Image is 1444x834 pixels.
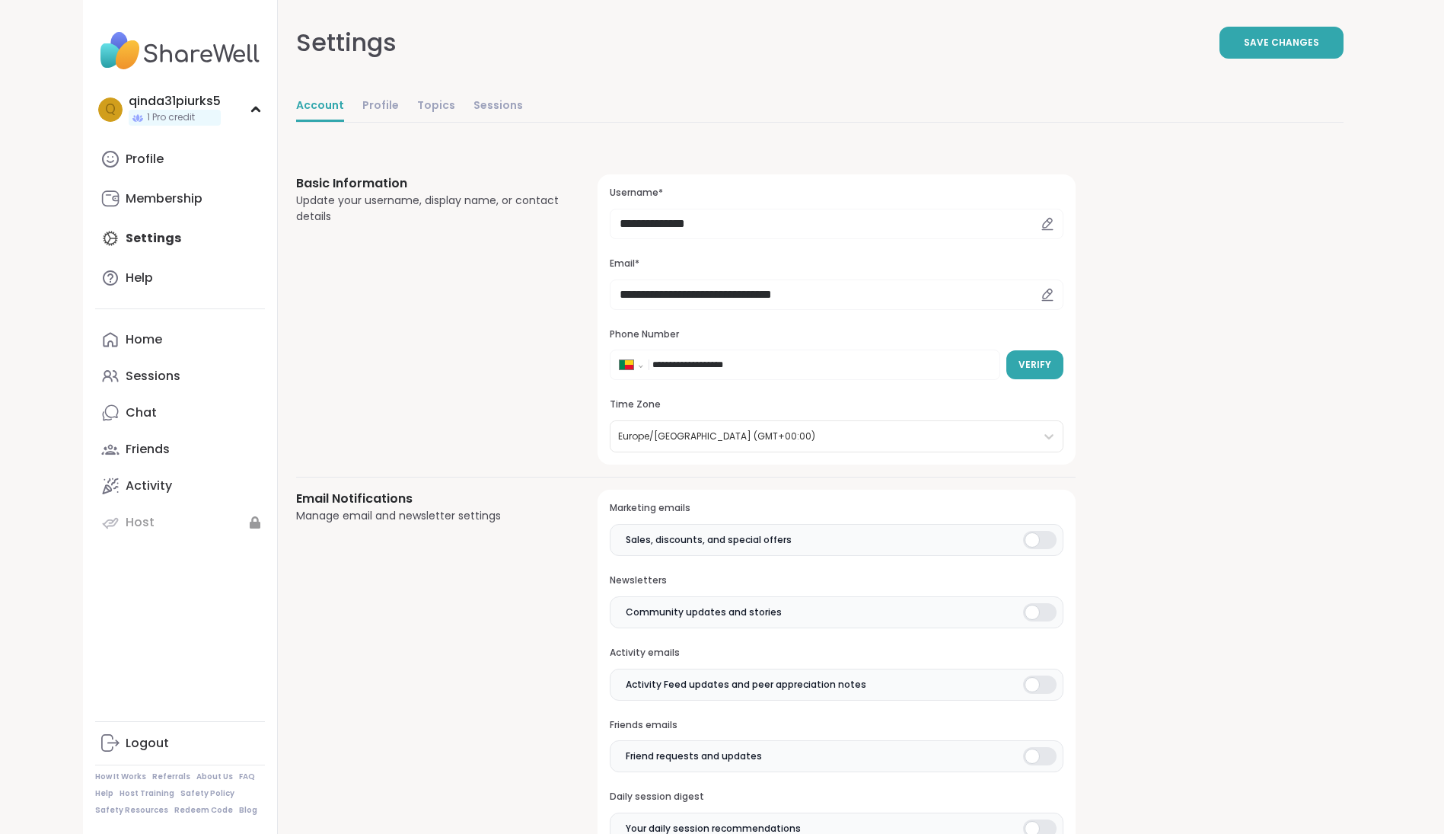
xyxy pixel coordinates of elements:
a: Host [95,504,265,541]
span: Save Changes [1244,36,1319,50]
a: Host Training [120,788,174,799]
a: Topics [417,91,455,122]
div: Help [126,270,153,286]
span: Friend requests and updates [626,749,762,763]
h3: Username* [610,187,1063,200]
div: qinda31piurks5 [129,93,221,110]
a: Help [95,788,113,799]
div: Home [126,331,162,348]
h3: Phone Number [610,328,1063,341]
div: Manage email and newsletter settings [296,508,562,524]
span: Sales, discounts, and special offers [626,533,792,547]
a: Account [296,91,344,122]
a: Redeem Code [174,805,233,816]
a: Home [95,321,265,358]
h3: Marketing emails [610,502,1063,515]
h3: Time Zone [610,398,1063,411]
a: Safety Policy [180,788,234,799]
a: Chat [95,395,265,431]
img: ShareWell Nav Logo [95,24,265,78]
div: Logout [126,735,169,752]
h3: Friends emails [610,719,1063,732]
span: Verify [1018,358,1051,372]
a: Membership [95,181,265,217]
div: Sessions [126,368,180,385]
span: q [105,100,116,120]
div: Activity [126,478,172,494]
div: Chat [126,404,157,421]
div: Update your username, display name, or contact details [296,193,562,225]
a: Sessions [95,358,265,395]
a: Referrals [152,772,190,782]
a: Profile [95,141,265,177]
a: Safety Resources [95,805,168,816]
div: Profile [126,151,164,168]
h3: Email* [610,257,1063,270]
div: Friends [126,441,170,458]
span: Community updates and stories [626,606,782,619]
a: Profile [362,91,399,122]
span: 1 Pro credit [147,111,195,124]
button: Verify [1006,350,1063,379]
a: Blog [239,805,257,816]
h3: Activity emails [610,647,1063,660]
h3: Email Notifications [296,490,562,508]
a: FAQ [239,772,255,782]
a: Help [95,260,265,296]
a: Activity [95,468,265,504]
div: Host [126,514,155,531]
h3: Daily session digest [610,791,1063,804]
span: Activity Feed updates and peer appreciation notes [626,678,866,692]
a: About Us [196,772,233,782]
h3: Basic Information [296,174,562,193]
div: Settings [296,24,397,61]
div: Membership [126,190,202,207]
a: How It Works [95,772,146,782]
button: Save Changes [1219,27,1344,59]
h3: Newsletters [610,574,1063,587]
a: Sessions [473,91,523,122]
a: Logout [95,725,265,762]
a: Friends [95,431,265,468]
